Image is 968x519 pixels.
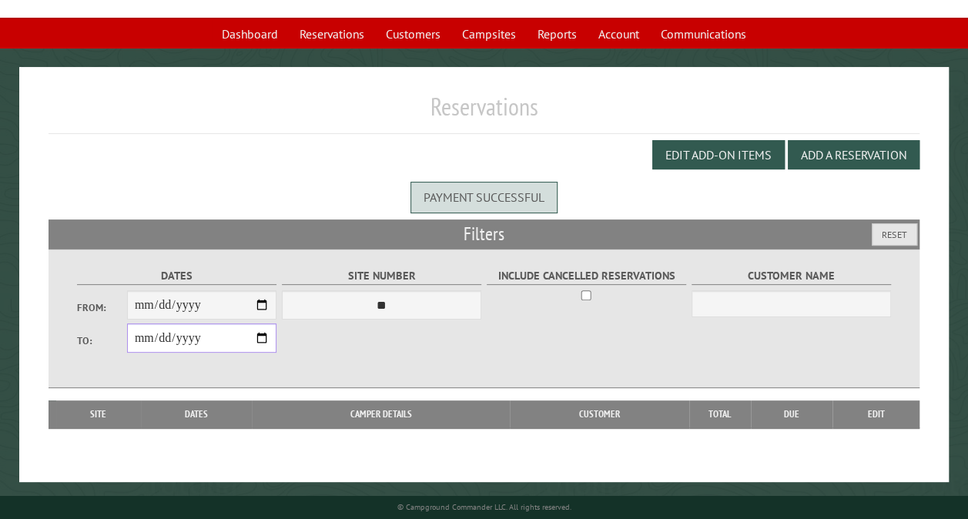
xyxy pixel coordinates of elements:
th: Dates [141,400,252,428]
th: Site [56,400,141,428]
a: Communications [651,19,755,49]
a: Account [589,19,648,49]
h1: Reservations [49,92,919,134]
button: Add a Reservation [788,140,919,169]
th: Edit [832,400,920,428]
small: © Campground Commander LLC. All rights reserved. [397,502,571,512]
label: From: [77,300,127,315]
label: To: [77,333,127,348]
th: Customer [510,400,688,428]
label: Customer Name [692,267,891,285]
th: Camper Details [252,400,511,428]
button: Edit Add-on Items [652,140,785,169]
a: Campsites [453,19,525,49]
a: Reservations [290,19,373,49]
th: Total [689,400,751,428]
th: Due [751,400,832,428]
a: Reports [528,19,586,49]
a: Dashboard [213,19,287,49]
a: Customers [377,19,450,49]
div: Payment successful [410,182,558,213]
label: Site Number [282,267,481,285]
h2: Filters [49,219,919,249]
label: Include Cancelled Reservations [487,267,686,285]
button: Reset [872,223,917,246]
label: Dates [77,267,276,285]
